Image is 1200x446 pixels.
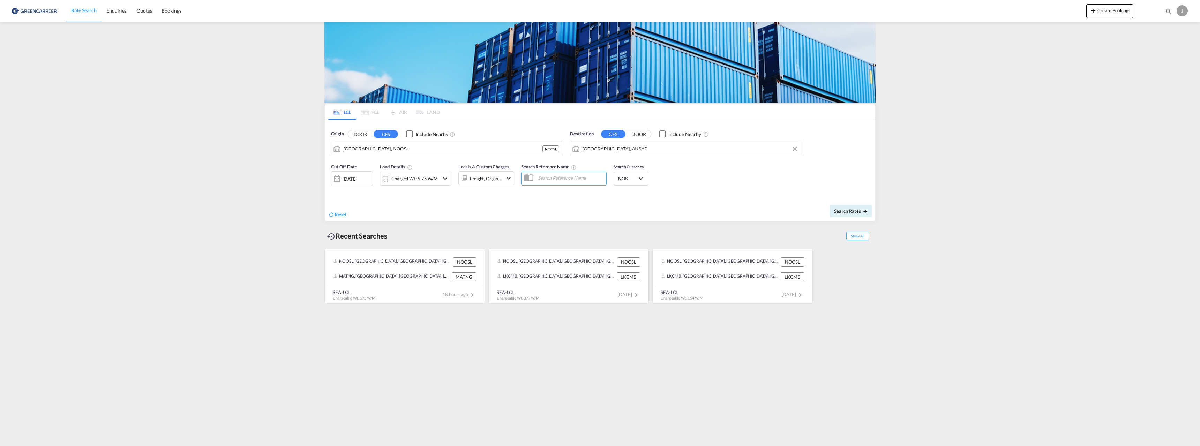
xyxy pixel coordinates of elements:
span: Reset [335,211,346,217]
span: NOK [618,175,638,182]
span: Search Currency [614,164,644,169]
md-icon: icon-chevron-down [441,174,449,183]
span: Load Details [380,164,413,169]
button: Clear Input [789,144,800,154]
div: Origin DOOR CFS Checkbox No InkUnchecked: Ignores neighbouring ports when fetching rates.Checked ... [325,120,875,221]
recent-search-card: NOOSL, [GEOGRAPHIC_DATA], [GEOGRAPHIC_DATA], [GEOGRAPHIC_DATA], [GEOGRAPHIC_DATA] NOOSLLKCMB, [GE... [652,249,813,304]
md-checkbox: Checkbox No Ink [659,130,701,138]
div: J [1177,5,1188,16]
div: icon-refreshReset [328,211,346,219]
span: Origin [331,130,344,137]
div: LKCMB [781,272,804,281]
span: [DATE] [782,292,804,297]
div: Freight Origin Destinationicon-chevron-down [458,171,514,185]
md-icon: icon-plus 400-fg [1089,6,1097,15]
button: DOOR [627,130,651,138]
md-tab-item: LCL [328,104,356,120]
md-icon: icon-refresh [328,211,335,218]
md-icon: Unchecked: Ignores neighbouring ports when fetching rates.Checked : Includes neighbouring ports w... [450,131,455,137]
md-icon: icon-arrow-right [863,209,868,214]
md-input-container: Oslo, NOOSL [331,142,563,156]
div: [DATE] [343,176,357,182]
span: Chargeable Wt. 0.77 W/M [497,296,539,300]
div: Charged Wt: 5.75 W/M [391,174,438,183]
div: NOOSL, Oslo, Norway, Northern Europe, Europe [661,257,779,266]
md-icon: icon-chevron-right [796,291,804,299]
span: Destination [570,130,594,137]
span: Quotes [136,8,152,14]
span: Show All [846,232,869,240]
button: CFS [601,130,625,138]
button: icon-plus 400-fgCreate Bookings [1086,4,1133,18]
span: Chargeable Wt. 5.75 W/M [333,296,375,300]
span: Rate Search [71,7,97,13]
div: SEA-LCL [661,289,703,295]
span: Locals & Custom Charges [458,164,509,169]
md-icon: icon-chevron-down [504,174,513,182]
md-pagination-wrapper: Use the left and right arrow keys to navigate between tabs [328,104,440,120]
div: NOOSL [453,257,476,266]
div: NOOSL, Oslo, Norway, Northern Europe, Europe [497,257,615,266]
recent-search-card: NOOSL, [GEOGRAPHIC_DATA], [GEOGRAPHIC_DATA], [GEOGRAPHIC_DATA], [GEOGRAPHIC_DATA] NOOSLLKCMB, [GE... [488,249,649,304]
div: Charged Wt: 5.75 W/Micon-chevron-down [380,172,451,186]
div: SEA-LCL [497,289,539,295]
div: NOOSL [542,145,559,152]
md-icon: icon-chevron-right [632,291,640,299]
md-select: Select Currency: kr NOKNorway Krone [617,173,645,183]
md-checkbox: Checkbox No Ink [406,130,448,138]
img: GreenCarrierFCL_LCL.png [324,22,876,103]
button: DOOR [348,130,373,138]
md-input-container: Sydney, AUSYD [570,142,802,156]
input: Search by Port [344,144,542,154]
div: icon-magnify [1165,8,1172,18]
div: Recent Searches [324,228,390,244]
md-icon: Unchecked: Ignores neighbouring ports when fetching rates.Checked : Includes neighbouring ports w... [703,131,709,137]
button: CFS [374,130,398,138]
span: Search Reference Name [521,164,577,169]
div: [DATE] [331,171,373,186]
md-icon: Chargeable Weight [407,165,413,170]
span: [DATE] [618,292,640,297]
md-icon: icon-magnify [1165,8,1172,15]
span: Enquiries [106,8,127,14]
div: MATNG, Tangier, Morocco, Northern Africa, Africa [333,272,450,281]
span: Search Rates [834,208,868,214]
div: NOOSL [617,257,640,266]
div: Include Nearby [415,131,448,138]
md-icon: Your search will be saved by the below given name [571,165,577,170]
img: e39c37208afe11efa9cb1d7a6ea7d6f5.png [10,3,58,19]
md-icon: icon-backup-restore [327,232,336,241]
button: Search Ratesicon-arrow-right [830,205,872,217]
md-datepicker: Select [331,185,336,195]
div: LKCMB [617,272,640,281]
span: 18 hours ago [442,292,477,297]
div: MATNG [452,272,476,281]
span: Bookings [162,8,181,14]
div: NOOSL [781,257,804,266]
span: Chargeable Wt. 1.54 W/M [661,296,703,300]
recent-search-card: NOOSL, [GEOGRAPHIC_DATA], [GEOGRAPHIC_DATA], [GEOGRAPHIC_DATA], [GEOGRAPHIC_DATA] NOOSLMATNG, [GE... [324,249,485,304]
div: Freight Origin Destination [470,174,503,183]
input: Search Reference Name [534,173,606,183]
md-icon: icon-chevron-right [468,291,477,299]
div: Include Nearby [668,131,701,138]
div: SEA-LCL [333,289,375,295]
div: NOOSL, Oslo, Norway, Northern Europe, Europe [333,257,451,266]
div: LKCMB, Colombo, Sri Lanka, Indian Subcontinent, Asia Pacific [661,272,779,281]
span: Cut Off Date [331,164,357,169]
div: LKCMB, Colombo, Sri Lanka, Indian Subcontinent, Asia Pacific [497,272,615,281]
input: Search by Port [583,144,798,154]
